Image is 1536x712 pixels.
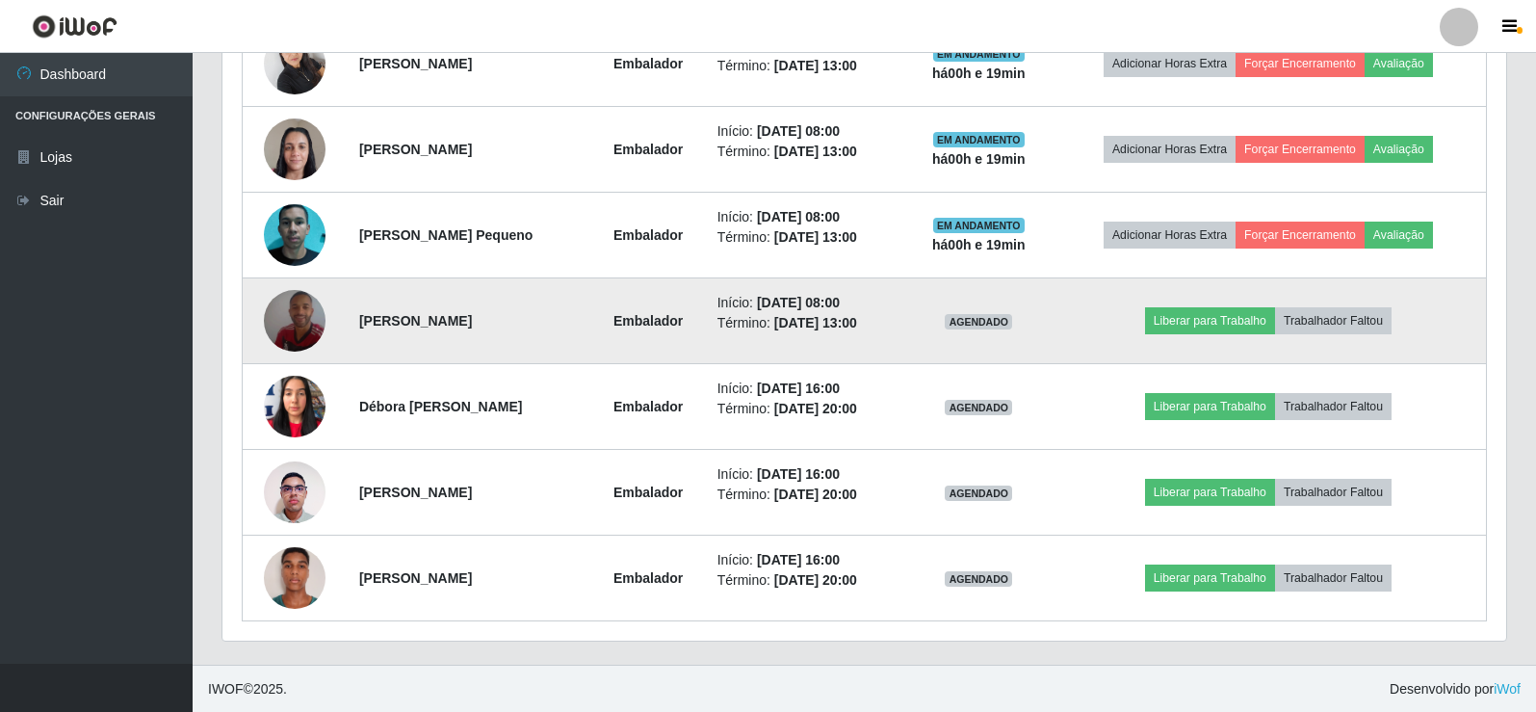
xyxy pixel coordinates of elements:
img: 1746465298396.jpeg [264,451,325,533]
li: Início: [717,207,896,227]
button: Liberar para Trabalho [1145,307,1275,334]
span: AGENDADO [945,314,1012,330]
span: EM ANDAMENTO [933,132,1025,147]
button: Adicionar Horas Extra [1104,222,1236,249]
img: CoreUI Logo [32,14,117,39]
button: Trabalhador Faltou [1275,307,1392,334]
strong: Embalador [613,56,683,71]
li: Início: [717,379,896,399]
li: Início: [717,121,896,142]
strong: Embalador [613,570,683,586]
time: [DATE] 13:00 [774,58,857,73]
li: Término: [717,485,896,505]
strong: [PERSON_NAME] Pequeno [359,227,533,243]
li: Término: [717,399,896,419]
img: 1722007663957.jpeg [264,22,325,104]
strong: há 00 h e 19 min [932,66,1026,81]
strong: Embalador [613,399,683,414]
button: Trabalhador Faltou [1275,565,1392,592]
li: Término: [717,227,896,248]
time: [DATE] 08:00 [757,295,840,310]
a: iWof [1494,681,1521,697]
li: Término: [717,142,896,162]
img: 1753400047633.jpeg [264,266,325,376]
button: Forçar Encerramento [1236,136,1365,163]
img: 1738436502768.jpeg [264,108,325,190]
span: EM ANDAMENTO [933,218,1025,233]
img: 1751767387736.jpeg [264,537,325,619]
span: AGENDADO [945,486,1012,501]
button: Avaliação [1365,136,1433,163]
button: Liberar para Trabalho [1145,479,1275,506]
time: [DATE] 13:00 [774,229,857,245]
button: Avaliação [1365,50,1433,77]
button: Forçar Encerramento [1236,50,1365,77]
strong: Embalador [613,227,683,243]
span: AGENDADO [945,571,1012,587]
li: Término: [717,570,896,591]
time: [DATE] 20:00 [774,401,857,416]
button: Liberar para Trabalho [1145,565,1275,592]
strong: Débora [PERSON_NAME] [359,399,523,414]
strong: há 00 h e 19 min [932,151,1026,167]
img: 1747390196985.jpeg [264,167,325,303]
span: Desenvolvido por [1390,679,1521,699]
strong: Embalador [613,313,683,329]
button: Adicionar Horas Extra [1104,50,1236,77]
span: IWOF [208,681,244,697]
button: Forçar Encerramento [1236,222,1365,249]
strong: [PERSON_NAME] [359,485,472,500]
button: Trabalhador Faltou [1275,479,1392,506]
strong: há 00 h e 19 min [932,237,1026,252]
button: Avaliação [1365,222,1433,249]
li: Término: [717,313,896,333]
time: [DATE] 16:00 [757,466,840,482]
span: AGENDADO [945,400,1012,415]
strong: [PERSON_NAME] [359,570,472,586]
button: Adicionar Horas Extra [1104,136,1236,163]
time: [DATE] 13:00 [774,144,857,159]
li: Início: [717,293,896,313]
button: Liberar para Trabalho [1145,393,1275,420]
span: © 2025 . [208,679,287,699]
strong: Embalador [613,485,683,500]
strong: Embalador [613,142,683,157]
time: [DATE] 20:00 [774,572,857,588]
button: Trabalhador Faltou [1275,393,1392,420]
li: Início: [717,550,896,570]
time: [DATE] 08:00 [757,209,840,224]
time: [DATE] 16:00 [757,381,840,396]
strong: [PERSON_NAME] [359,142,472,157]
time: [DATE] 16:00 [757,552,840,567]
li: Início: [717,464,896,485]
img: 1732842275091.jpeg [264,365,325,447]
time: [DATE] 13:00 [774,315,857,330]
time: [DATE] 20:00 [774,487,857,502]
span: EM ANDAMENTO [933,46,1025,62]
li: Término: [717,56,896,76]
strong: [PERSON_NAME] [359,56,472,71]
time: [DATE] 08:00 [757,123,840,139]
strong: [PERSON_NAME] [359,313,472,329]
